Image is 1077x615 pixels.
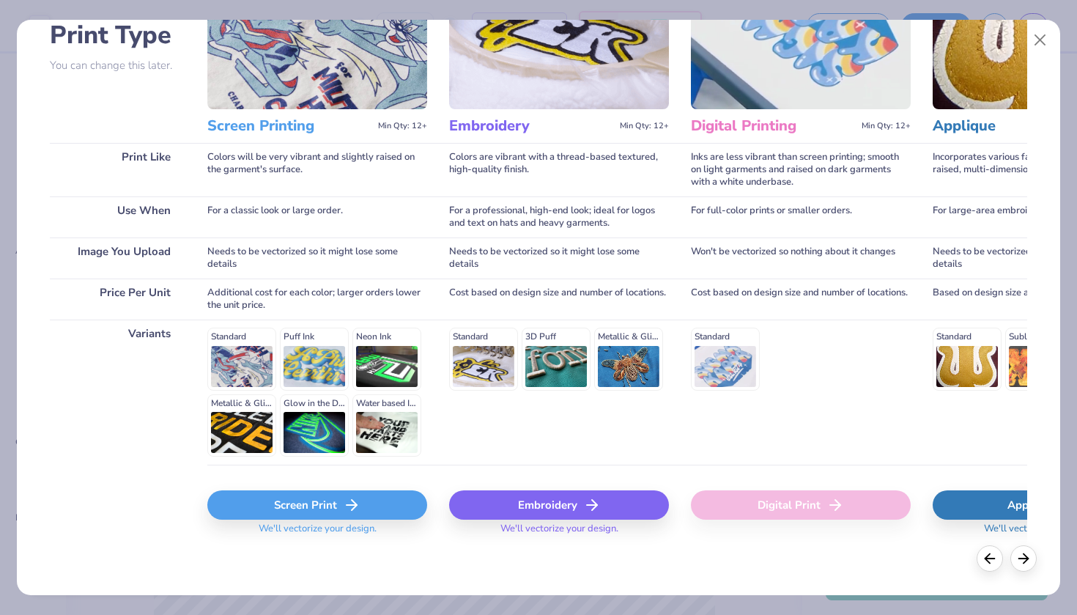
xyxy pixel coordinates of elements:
[253,523,382,544] span: We'll vectorize your design.
[620,121,669,131] span: Min Qty: 12+
[50,59,185,72] p: You can change this later.
[449,196,669,237] div: For a professional, high-end look; ideal for logos and text on hats and heavy garments.
[691,117,856,136] h3: Digital Printing
[50,320,185,465] div: Variants
[691,490,911,520] div: Digital Print
[449,117,614,136] h3: Embroidery
[691,143,911,196] div: Inks are less vibrant than screen printing; smooth on light garments and raised on dark garments ...
[691,237,911,279] div: Won't be vectorized so nothing about it changes
[862,121,911,131] span: Min Qty: 12+
[50,279,185,320] div: Price Per Unit
[207,490,427,520] div: Screen Print
[207,196,427,237] div: For a classic look or large order.
[449,279,669,320] div: Cost based on design size and number of locations.
[449,143,669,196] div: Colors are vibrant with a thread-based textured, high-quality finish.
[50,196,185,237] div: Use When
[207,237,427,279] div: Needs to be vectorized so it might lose some details
[691,279,911,320] div: Cost based on design size and number of locations.
[207,117,372,136] h3: Screen Printing
[495,523,624,544] span: We'll vectorize your design.
[691,196,911,237] div: For full-color prints or smaller orders.
[378,121,427,131] span: Min Qty: 12+
[50,237,185,279] div: Image You Upload
[207,143,427,196] div: Colors will be very vibrant and slightly raised on the garment's surface.
[50,143,185,196] div: Print Like
[207,279,427,320] div: Additional cost for each color; larger orders lower the unit price.
[449,237,669,279] div: Needs to be vectorized so it might lose some details
[449,490,669,520] div: Embroidery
